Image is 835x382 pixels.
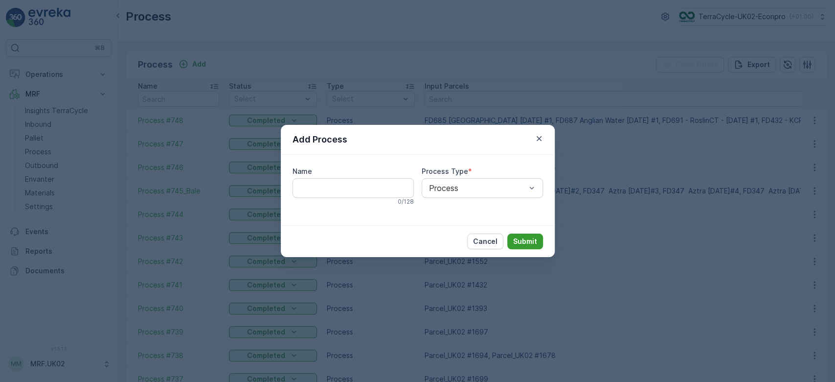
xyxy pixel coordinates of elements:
p: Cancel [473,237,497,246]
span: 195.5 [57,177,74,185]
span: Net Weight : [8,193,51,201]
p: Submit [513,237,537,246]
span: Name : [8,161,32,169]
span: 180.5 [51,193,69,201]
p: Add Process [293,133,347,146]
span: Tare Weight : [8,209,55,217]
span: 15 [55,209,62,217]
span: Material : [8,241,42,250]
span: Asset Type : [8,225,52,234]
span: Parcel_UK02 #1059 [32,161,96,169]
button: Cancel [467,234,503,249]
span: BigBag [52,225,75,234]
span: Total Weight : [8,177,57,185]
p: Parcel_UK02 #1059 [379,8,454,20]
button: Submit [507,234,543,249]
p: 0 / 128 [398,198,414,206]
span: UK-A0013 I Gloves [42,241,105,250]
label: Process Type [422,167,468,175]
label: Name [293,167,312,175]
